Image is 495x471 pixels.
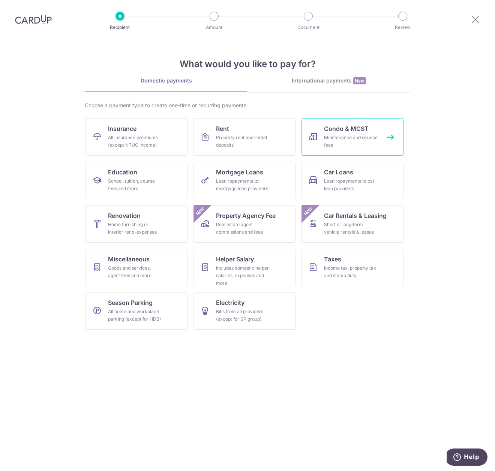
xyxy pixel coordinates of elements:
a: Helper SalaryIncludes domestic helper salaries, expenses and more [193,249,295,286]
p: Document [280,24,336,31]
a: Property Agency FeeReal estate agent commissions and feesNew [193,205,295,243]
span: Electricity [216,298,244,307]
div: Choose a payment type to create one-time or recurring payments. [85,102,410,109]
a: EducationSchool, tuition, course fees and more [85,162,187,199]
span: Car Rentals & Leasing [324,211,387,220]
iframe: Opens a widget where you can find more information [447,448,487,467]
img: CardUp [15,15,52,24]
span: Education [108,168,137,177]
a: Mortgage LoansLoan repayments to mortgage loan providers [193,162,295,199]
span: Insurance [108,124,136,133]
span: Helper Salary [216,255,254,264]
span: New [302,205,314,217]
div: Property rent and rental deposits [216,134,270,149]
span: Taxes [324,255,341,264]
div: Goods and services, agent fees and more [108,264,162,279]
span: Car Loans [324,168,353,177]
a: RentProperty rent and rental deposits [193,118,295,156]
a: Car Rentals & LeasingShort or long‑term vehicle rentals & leasesNew [301,205,403,243]
span: Miscellaneous [108,255,150,264]
div: All insurance premiums (except NTUC Income) [108,134,162,149]
span: Season Parking [108,298,153,307]
div: Maintenance and service fees [324,134,378,149]
div: Income tax, property tax and stamp duty [324,264,378,279]
span: New [353,77,366,84]
div: Short or long‑term vehicle rentals & leases [324,221,378,236]
div: Domestic payments [85,77,247,84]
span: Condo & MCST [324,124,369,133]
span: Rent [216,124,229,133]
a: MiscellaneousGoods and services, agent fees and more [85,249,187,286]
div: Loan repayments to mortgage loan providers [216,177,270,192]
p: Amount [186,24,242,31]
div: Loan repayments to car loan providers [324,177,378,192]
div: School, tuition, course fees and more [108,177,162,192]
h4: What would you like to pay for? [85,57,410,71]
div: Home furnishing or interior reno-expenses [108,221,162,236]
a: Season ParkingAll home and workplace parking (except for HDB) [85,292,187,330]
p: Review [375,24,430,31]
p: Recipient [92,24,148,31]
div: Real estate agent commissions and fees [216,221,270,236]
span: Property Agency Fee [216,211,276,220]
div: Includes domestic helper salaries, expenses and more [216,264,270,287]
span: Mortgage Loans [216,168,263,177]
div: All home and workplace parking (except for HDB) [108,308,162,323]
a: ElectricityBills from all providers (except for SP group) [193,292,295,330]
div: Bills from all providers (except for SP group) [216,308,270,323]
a: Condo & MCSTMaintenance and service fees [301,118,403,156]
div: International payments [247,77,410,85]
span: Renovation [108,211,141,220]
a: TaxesIncome tax, property tax and stamp duty [301,249,403,286]
a: InsuranceAll insurance premiums (except NTUC Income) [85,118,187,156]
span: New [194,205,206,217]
a: Car LoansLoan repayments to car loan providers [301,162,403,199]
a: RenovationHome furnishing or interior reno-expenses [85,205,187,243]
